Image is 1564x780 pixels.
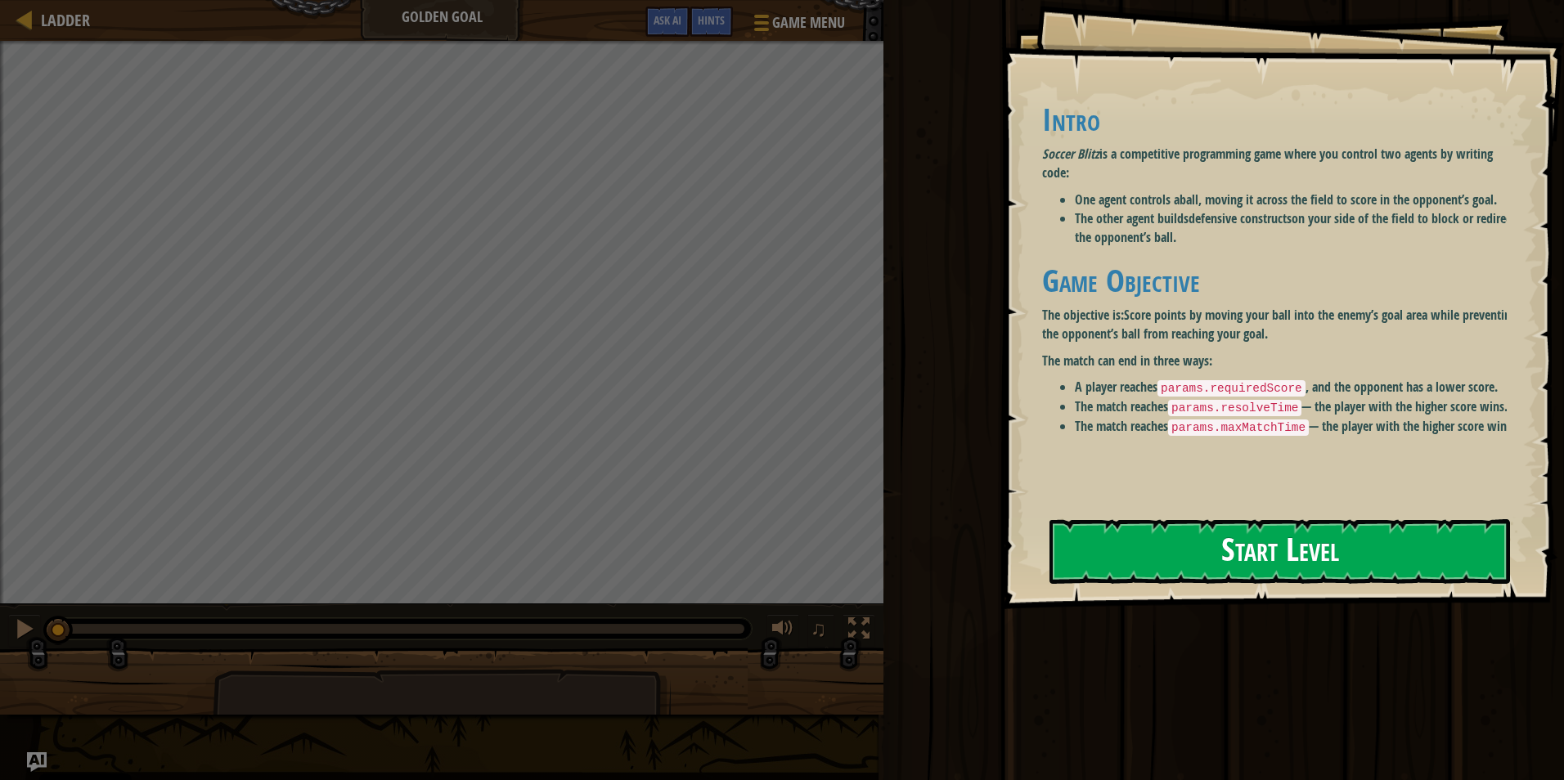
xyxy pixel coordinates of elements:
[807,614,835,648] button: ♫
[1042,306,1517,343] strong: Score points by moving your ball into the enemy’s goal area while preventing the opponent’s ball ...
[1075,397,1519,417] li: The match reaches — the player with the higher score wins.
[1168,400,1301,416] code: params.resolveTime
[1042,102,1519,137] h1: Intro
[645,7,690,37] button: Ask AI
[1075,209,1519,247] li: The other agent builds on your side of the field to block or redirect the opponent’s ball.
[1180,191,1198,208] strong: ball
[1075,378,1519,397] li: A player reaches , and the opponent has a lower score.
[1157,380,1306,397] code: params.requiredScore
[1042,263,1519,298] h1: Game Objective
[766,614,799,648] button: Adjust volume
[1042,145,1519,182] p: is a competitive programming game where you control two agents by writing code:
[41,9,90,31] span: Ladder
[1075,417,1519,437] li: The match reaches — the player with the higher score wins.
[1075,191,1519,209] li: One agent controls a , moving it across the field to score in the opponent’s goal.
[27,752,47,772] button: Ask AI
[843,614,875,648] button: Toggle fullscreen
[1042,145,1099,163] em: Soccer Blitz
[741,7,855,45] button: Game Menu
[8,614,41,648] button: Ctrl + P: Pause
[811,616,827,641] span: ♫
[1189,209,1292,227] strong: defensive constructs
[1042,306,1519,343] p: The objective is:
[1168,419,1309,436] code: params.maxMatchTime
[1042,352,1519,370] p: The match can end in three ways:
[772,12,845,34] span: Game Menu
[654,12,681,28] span: Ask AI
[1049,519,1510,584] button: Start Level
[698,12,725,28] span: Hints
[33,9,90,31] a: Ladder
